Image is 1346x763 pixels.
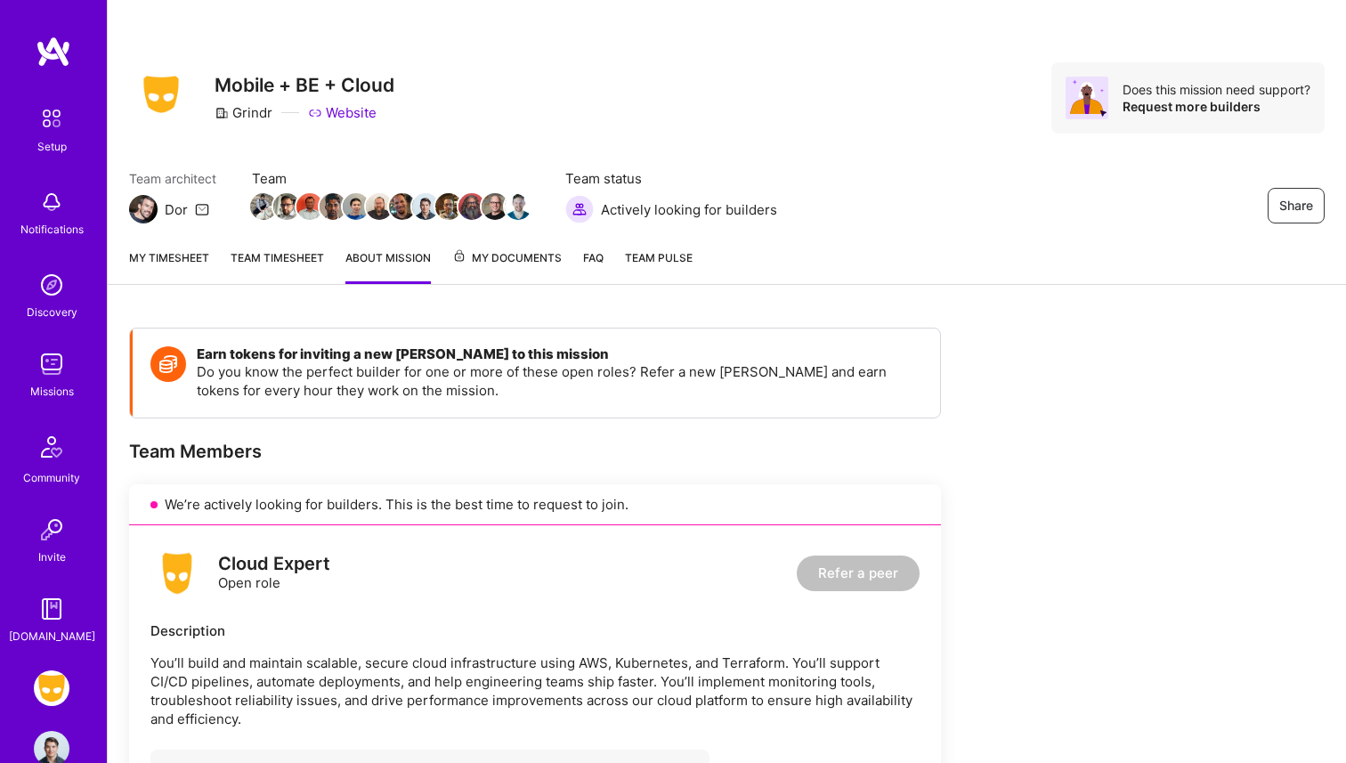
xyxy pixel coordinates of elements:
img: Community [30,426,73,468]
img: guide book [34,591,69,627]
a: About Mission [345,248,431,284]
span: Team architect [129,169,216,188]
img: Team Member Avatar [273,193,300,220]
img: Team Member Avatar [389,193,416,220]
img: Team Member Avatar [320,193,346,220]
p: Do you know the perfect builder for one or more of these open roles? Refer a new [PERSON_NAME] an... [197,362,922,400]
div: Invite [38,548,66,566]
div: Community [23,468,80,487]
button: Refer a peer [797,556,920,591]
img: logo [36,36,71,68]
a: Team timesheet [231,248,324,284]
span: My Documents [452,248,562,268]
img: Team Member Avatar [250,193,277,220]
a: Team Member Avatar [368,191,391,222]
img: Invite [34,512,69,548]
i: icon CompanyGray [215,106,229,120]
div: Does this mission need support? [1123,81,1310,98]
span: Team Pulse [625,251,693,264]
span: Team status [565,169,777,188]
div: Request more builders [1123,98,1310,115]
img: Team Member Avatar [482,193,508,220]
a: Team Member Avatar [414,191,437,222]
img: logo [150,547,204,600]
span: Team [252,169,530,188]
img: Team Architect [129,195,158,223]
div: Dor [165,200,188,219]
img: Company Logo [129,70,193,118]
a: Team Member Avatar [437,191,460,222]
img: Actively looking for builders [565,195,594,223]
a: Team Member Avatar [483,191,507,222]
img: Team Member Avatar [458,193,485,220]
a: Team Member Avatar [321,191,345,222]
a: Team Member Avatar [345,191,368,222]
img: Team Member Avatar [435,193,462,220]
p: You’ll build and maintain scalable, secure cloud infrastructure using AWS, Kubernetes, and Terraf... [150,653,920,728]
img: Team Member Avatar [343,193,369,220]
div: Discovery [27,303,77,321]
div: Open role [218,555,330,592]
a: Team Member Avatar [252,191,275,222]
div: Missions [30,382,74,401]
div: We’re actively looking for builders. This is the best time to request to join. [129,484,941,525]
img: Team Member Avatar [412,193,439,220]
div: Cloud Expert [218,555,330,573]
a: Website [308,103,377,122]
a: My Documents [452,248,562,284]
h3: Mobile + BE + Cloud [215,74,394,96]
a: FAQ [583,248,604,284]
img: setup [33,100,70,137]
img: discovery [34,267,69,303]
a: Grindr: Mobile + BE + Cloud [29,670,74,706]
img: Avatar [1066,77,1108,119]
a: Team Member Avatar [298,191,321,222]
img: Token icon [150,346,186,382]
span: Actively looking for builders [601,200,777,219]
div: Notifications [20,220,84,239]
img: Team Member Avatar [505,193,531,220]
a: Team Member Avatar [507,191,530,222]
a: Team Member Avatar [460,191,483,222]
img: Team Member Avatar [366,193,393,220]
img: teamwork [34,346,69,382]
h4: Earn tokens for inviting a new [PERSON_NAME] to this mission [197,346,922,362]
span: Share [1279,197,1313,215]
div: Description [150,621,920,640]
i: icon Mail [195,202,209,216]
img: Team Member Avatar [296,193,323,220]
div: Grindr [215,103,272,122]
img: bell [34,184,69,220]
div: Team Members [129,440,941,463]
a: Team Member Avatar [391,191,414,222]
div: [DOMAIN_NAME] [9,627,95,645]
a: Team Pulse [625,248,693,284]
a: Team Member Avatar [275,191,298,222]
div: Setup [37,137,67,156]
button: Share [1268,188,1325,223]
img: Grindr: Mobile + BE + Cloud [34,670,69,706]
a: My timesheet [129,248,209,284]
